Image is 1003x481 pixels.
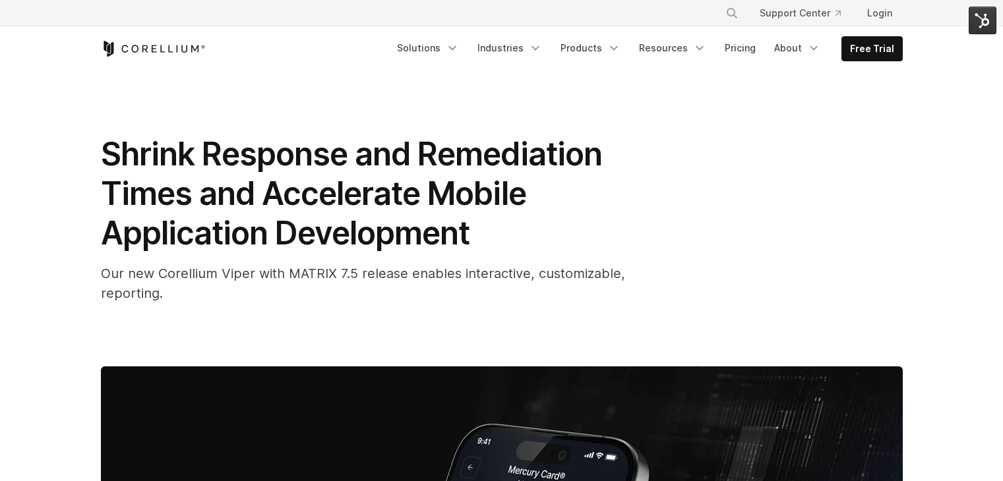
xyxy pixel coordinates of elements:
button: Search [720,1,744,25]
span: Shrink Response and Remediation Times and Accelerate Mobile Application Development [101,134,602,252]
a: Solutions [389,36,467,60]
a: Resources [631,36,714,60]
a: Free Trial [842,37,902,61]
a: Industries [470,36,550,60]
a: About [766,36,828,60]
a: Products [553,36,628,60]
a: Support Center [749,1,851,25]
div: Navigation Menu [389,36,903,61]
a: Pricing [717,36,764,60]
img: HubSpot Tools Menu Toggle [969,7,996,34]
span: Our new Corellium Viper with MATRIX 7.5 release enables interactive, customizable, reporting. [101,266,625,301]
a: Corellium Home [101,41,206,57]
a: Login [857,1,903,25]
div: Navigation Menu [710,1,903,25]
